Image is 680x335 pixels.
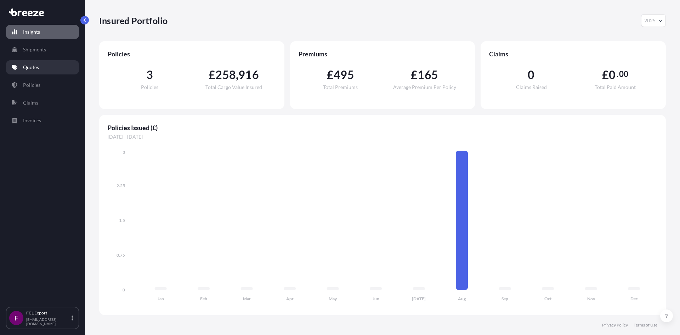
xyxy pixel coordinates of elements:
span: Claims [489,50,657,58]
tspan: Oct [544,296,552,301]
span: 258 [215,69,236,80]
a: Invoices [6,113,79,128]
span: F [15,314,18,322]
span: , [236,69,238,80]
tspan: Nov [587,296,595,301]
span: 0 [528,69,534,80]
span: Premiums [299,50,467,58]
span: 495 [334,69,354,80]
span: Average Premium Per Policy [393,85,456,90]
span: [DATE] - [DATE] [108,133,657,140]
span: 0 [609,69,616,80]
span: . [617,71,618,77]
tspan: May [329,296,337,301]
p: [EMAIL_ADDRESS][DOMAIN_NAME] [26,317,70,326]
a: Policies [6,78,79,92]
a: Quotes [6,60,79,74]
span: £ [411,69,418,80]
p: Claims [23,99,38,106]
span: Policies [108,50,276,58]
tspan: 0.75 [117,252,125,258]
span: 916 [238,69,259,80]
span: Claims Raised [516,85,547,90]
a: Shipments [6,43,79,57]
span: 3 [146,69,153,80]
p: Policies [23,82,40,89]
span: 00 [619,71,628,77]
span: £ [209,69,215,80]
p: FCL Export [26,310,70,316]
tspan: Dec [630,296,638,301]
tspan: Sep [501,296,508,301]
tspan: Feb [200,296,207,301]
span: Total Cargo Value Insured [205,85,262,90]
span: £ [327,69,334,80]
span: Policies Issued (£) [108,123,657,132]
tspan: 1.5 [119,218,125,223]
button: Year Selector [641,14,666,27]
span: Policies [141,85,158,90]
tspan: Jun [373,296,379,301]
a: Insights [6,25,79,39]
a: Claims [6,96,79,110]
span: £ [602,69,609,80]
tspan: 2.25 [117,183,125,188]
span: 2025 [644,17,656,24]
p: Insights [23,28,40,35]
span: Total Paid Amount [595,85,636,90]
a: Terms of Use [634,322,657,328]
p: Quotes [23,64,39,71]
span: Total Premiums [323,85,358,90]
a: Privacy Policy [602,322,628,328]
tspan: Apr [286,296,294,301]
tspan: Mar [243,296,251,301]
span: 165 [418,69,438,80]
p: Shipments [23,46,46,53]
tspan: Aug [458,296,466,301]
p: Insured Portfolio [99,15,168,26]
p: Invoices [23,117,41,124]
tspan: [DATE] [412,296,426,301]
tspan: 3 [123,150,125,155]
tspan: 0 [123,287,125,292]
tspan: Jan [158,296,164,301]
